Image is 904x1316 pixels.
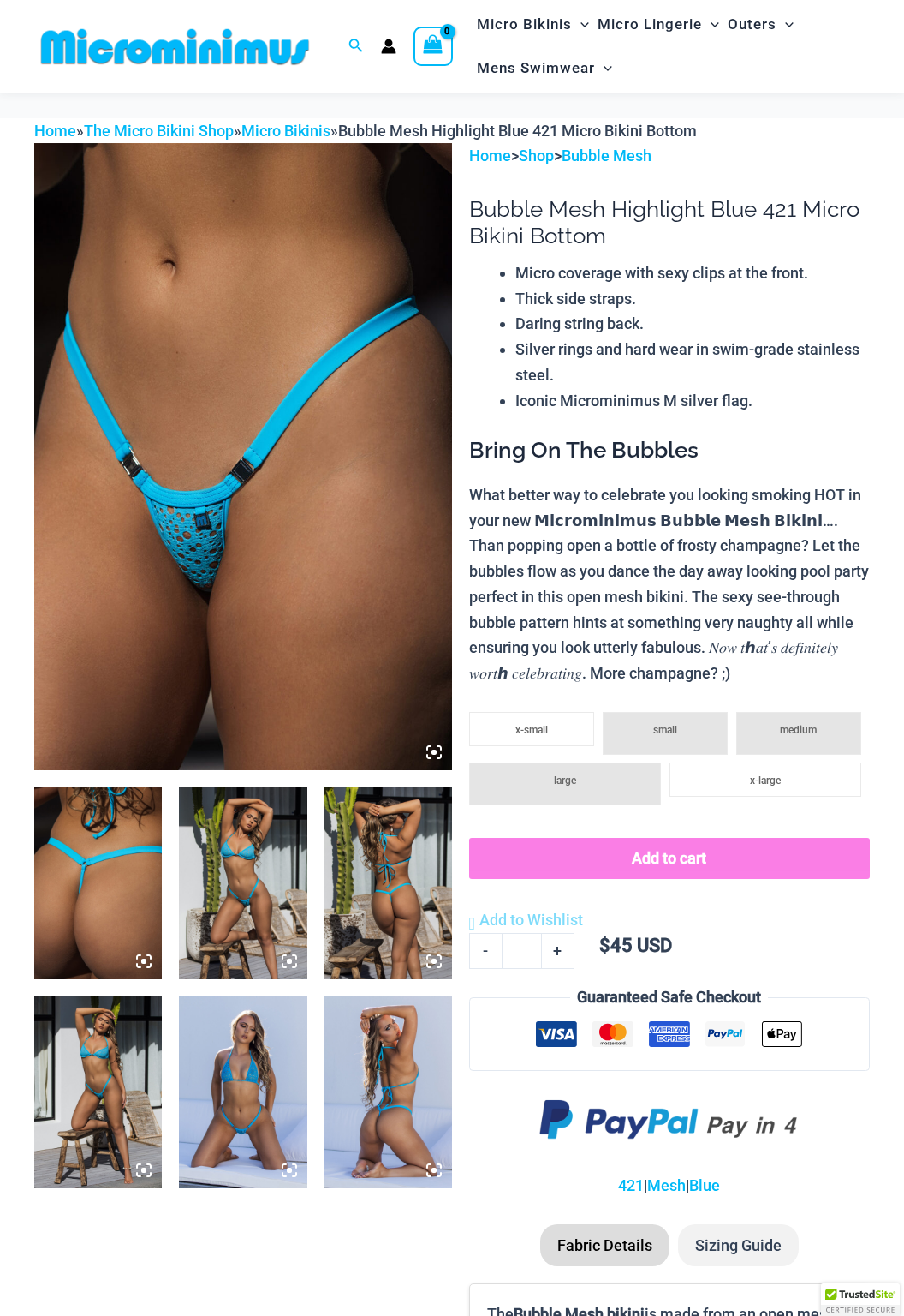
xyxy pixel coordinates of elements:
[324,996,452,1188] img: Bubble Mesh Highlight Blue 309 Tri Top 421 Micro
[479,911,583,929] span: Add to Wishlist
[348,36,364,57] a: Search icon link
[469,147,511,164] a: Home
[562,147,651,164] a: Bubble Mesh
[515,311,870,337] li: Daring string back.
[179,996,306,1188] img: Bubble Mesh Highlight Blue 309 Tri Top 421 Micro
[599,935,672,956] bdi: 45 USD
[241,122,330,140] a: Micro Bikinis
[689,1176,720,1194] a: Blue
[477,3,572,46] span: Micro Bikinis
[469,907,583,933] a: Add to Wishlist
[780,724,817,736] span: medium
[515,388,870,414] li: Iconic Microminimus M silver flag.
[338,122,697,140] span: Bubble Mesh Highlight Blue 421 Micro Bikini Bottom
[618,1176,644,1194] a: 421
[324,787,452,979] img: Bubble Mesh Highlight Blue 323 Underwire Top 421 Micro
[469,838,870,879] button: Add to cart
[653,724,677,736] span: small
[84,122,234,140] a: The Micro Bikini Shop
[34,996,162,1188] img: Bubble Mesh Highlight Blue 323 Underwire Top 421 Micro
[469,1173,870,1199] p: | |
[469,763,661,805] li: large
[542,933,574,969] a: +
[381,39,396,54] a: Account icon link
[540,1224,669,1267] li: Fabric Details
[599,935,610,956] span: $
[469,436,870,465] h3: Bring On The Bubbles
[469,933,502,969] a: -
[603,712,728,755] li: small
[598,3,702,46] span: Micro Lingerie
[593,3,723,46] a: Micro LingerieMenu ToggleMenu Toggle
[515,724,548,736] span: x-small
[736,712,861,755] li: medium
[469,196,870,249] h1: Bubble Mesh Highlight Blue 421 Micro Bikini Bottom
[179,787,306,979] img: Bubble Mesh Highlight Blue 323 Underwire Top 421 Micro
[570,984,768,1010] legend: Guaranteed Safe Checkout
[595,46,612,90] span: Menu Toggle
[821,1283,900,1316] div: TrustedSite Certified
[34,27,316,66] img: MM SHOP LOGO FLAT
[669,763,861,797] li: x-large
[678,1224,799,1267] li: Sizing Guide
[34,787,162,979] img: Bubble Mesh Highlight Blue 421 Micro
[647,1176,686,1194] a: Mesh
[473,46,616,90] a: Mens SwimwearMenu ToggleMenu Toggle
[776,3,794,46] span: Menu Toggle
[519,147,554,164] a: Shop
[469,712,594,746] li: x-small
[34,143,452,770] img: Bubble Mesh Highlight Blue 421 Micro
[572,3,589,46] span: Menu Toggle
[502,933,542,969] input: Product quantity
[413,27,453,66] a: View Shopping Cart, empty
[515,337,870,387] li: Silver rings and hard wear in swim-grade stainless steel.
[469,482,870,686] p: What better way to celebrate you looking smoking HOT in your new 𝗠𝗶𝗰𝗿𝗼𝗺𝗶𝗻𝗶𝗺𝘂𝘀 𝗕𝘂𝗯𝗯𝗹𝗲 𝗠𝗲𝘀𝗵 𝗕𝗶𝗸𝗶𝗻𝗶…...
[702,3,719,46] span: Menu Toggle
[477,46,595,90] span: Mens Swimwear
[34,122,697,140] span: » » »
[473,3,593,46] a: Micro BikinisMenu ToggleMenu Toggle
[750,775,781,787] span: x-large
[728,3,776,46] span: Outers
[34,122,76,140] a: Home
[515,286,870,312] li: Thick side straps.
[515,260,870,286] li: Micro coverage with sexy clips at the front.
[469,143,870,169] p: > >
[554,775,576,787] span: large
[723,3,798,46] a: OutersMenu ToggleMenu Toggle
